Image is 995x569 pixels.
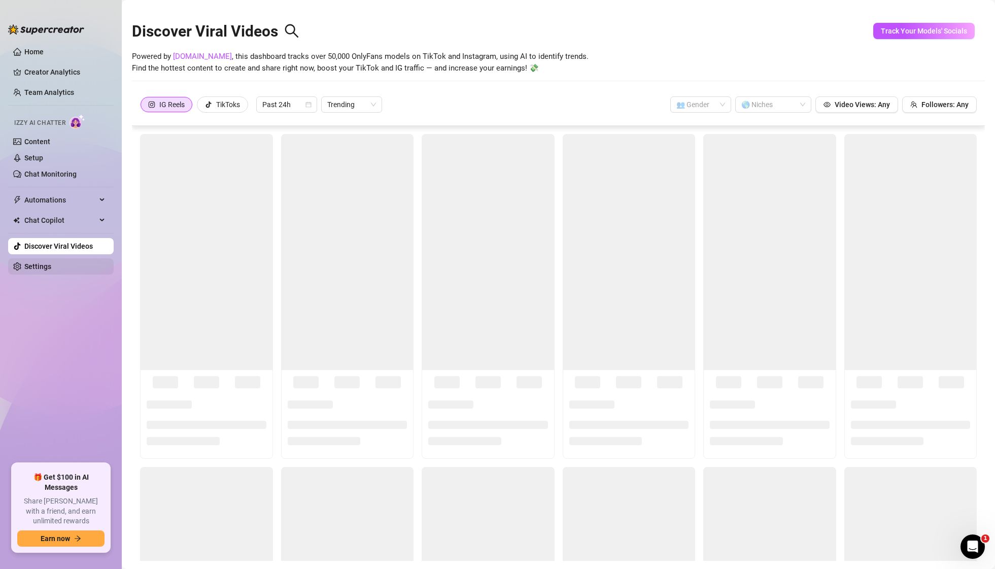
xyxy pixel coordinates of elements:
span: 🎁 Get $100 in AI Messages [17,473,105,492]
span: Powered by , this dashboard tracks over 50,000 OnlyFans models on TikTok and Instagram, using AI ... [132,51,589,75]
button: Earn nowarrow-right [17,530,105,547]
button: Track Your Models' Socials [873,23,975,39]
div: IG Reels [159,97,185,112]
span: Followers: Any [921,101,969,109]
span: eye [824,101,831,108]
span: Past 24h [262,97,311,112]
h2: Discover Viral Videos [132,22,299,41]
span: instagram [148,101,155,108]
span: calendar [305,102,312,108]
a: Home [24,48,44,56]
span: Izzy AI Chatter [14,118,65,128]
a: Discover Viral Videos [24,242,93,250]
button: Followers: Any [902,96,977,113]
img: logo-BBDzfeDw.svg [8,24,84,35]
span: thunderbolt [13,196,21,204]
span: Chat Copilot [24,212,96,228]
a: Settings [24,262,51,271]
a: Content [24,138,50,146]
span: Track Your Models' Socials [881,27,967,35]
span: team [910,101,917,108]
span: arrow-right [74,535,81,542]
iframe: Intercom live chat [960,534,985,559]
span: Video Views: Any [835,101,890,109]
a: [DOMAIN_NAME] [173,52,232,61]
a: Creator Analytics [24,64,106,80]
button: Video Views: Any [815,96,898,113]
a: Setup [24,154,43,162]
span: Trending [327,97,376,112]
span: Share [PERSON_NAME] with a friend, and earn unlimited rewards [17,496,105,526]
a: Team Analytics [24,88,74,96]
img: AI Chatter [70,114,85,129]
a: Chat Monitoring [24,170,77,178]
img: Chat Copilot [13,217,20,224]
span: Automations [24,192,96,208]
span: search [284,23,299,39]
span: 1 [981,534,989,543]
span: Earn now [41,534,70,543]
span: tik-tok [205,101,212,108]
div: TikToks [216,97,240,112]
